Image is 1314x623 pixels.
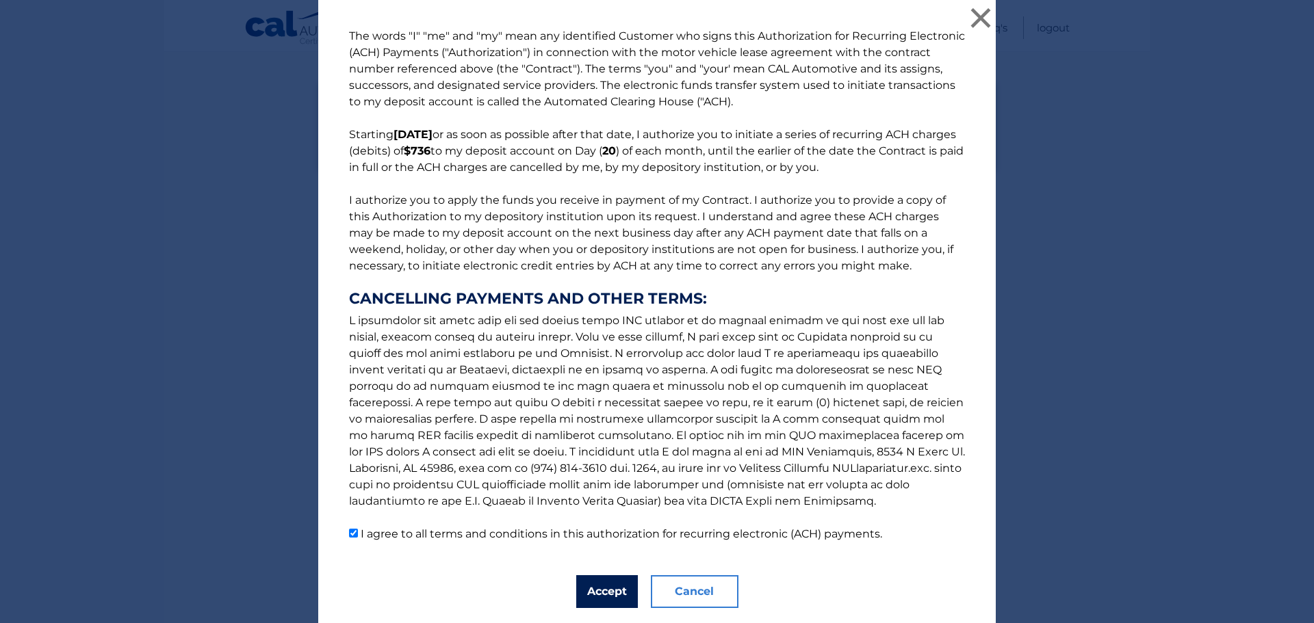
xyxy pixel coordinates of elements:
[361,527,882,540] label: I agree to all terms and conditions in this authorization for recurring electronic (ACH) payments.
[394,128,433,141] b: [DATE]
[335,28,979,542] p: The words "I" "me" and "my" mean any identified Customer who signs this Authorization for Recurri...
[404,144,430,157] b: $736
[602,144,616,157] b: 20
[967,4,994,31] button: ×
[651,575,738,608] button: Cancel
[576,575,638,608] button: Accept
[349,291,965,307] strong: CANCELLING PAYMENTS AND OTHER TERMS:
